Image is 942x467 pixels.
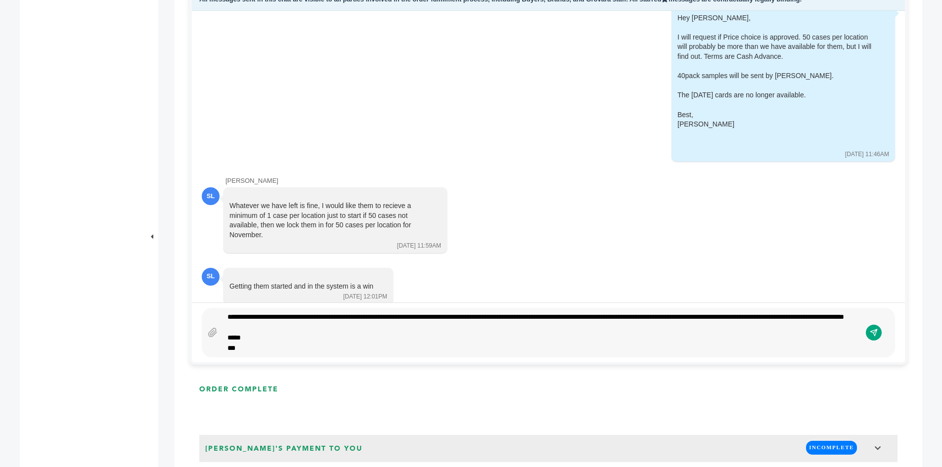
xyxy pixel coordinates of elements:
div: The [DATE] cards are no longer available. [677,90,875,100]
div: 40pack samples will be sent by [PERSON_NAME]. [677,71,875,81]
div: SL [202,268,220,286]
div: [PERSON_NAME] [225,176,895,185]
h3: ORDER COMPLETE [199,384,278,394]
div: [PERSON_NAME] [677,120,875,129]
div: I will request if Price choice is approved. 50 cases per location will probably be more than we h... [677,33,875,62]
div: Getting them started and in the system is a win [229,282,373,292]
div: Best, [677,110,875,120]
span: [PERSON_NAME]'s Payment to You [202,441,365,457]
div: [DATE] 12:01PM [343,293,387,301]
div: [DATE] 11:46AM [845,150,889,159]
div: Hey [PERSON_NAME], [677,13,875,149]
span: INCOMPLETE [806,441,857,454]
div: Whatever we have left is fine, I would like them to recieve a minimum of 1 case per location just... [229,201,427,240]
div: SL [202,187,220,205]
div: [DATE] 11:59AM [397,242,441,250]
